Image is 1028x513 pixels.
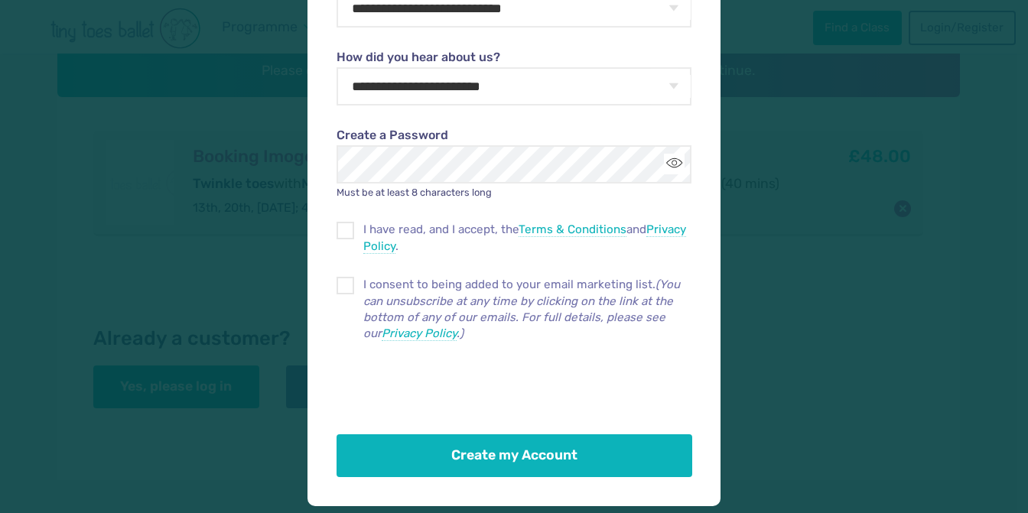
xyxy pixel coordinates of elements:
label: How did you hear about us? [337,49,691,66]
button: Create my Account [337,434,691,477]
a: Terms & Conditions [519,222,626,237]
button: Toggle password visibility [664,154,685,174]
label: Create a Password [337,127,691,144]
p: I consent to being added to your email marketing list. [363,277,692,342]
a: Privacy Policy [382,326,457,341]
small: Must be at least 8 characters long [337,187,492,198]
a: Privacy Policy [363,222,686,253]
iframe: reCAPTCHA [337,358,569,417]
span: I have read, and I accept, the and . [363,222,692,255]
